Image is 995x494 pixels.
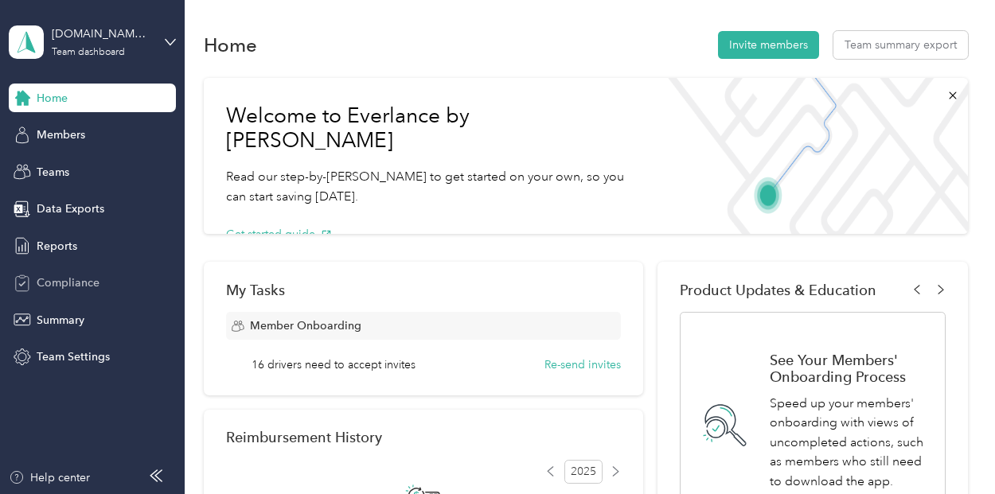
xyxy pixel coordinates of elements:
[37,348,110,365] span: Team Settings
[252,356,416,373] span: 16 drivers need to accept invites
[250,317,361,334] span: Member Onboarding
[226,226,332,243] button: Get started guide
[680,282,876,298] span: Product Updates & Education
[37,312,84,329] span: Summary
[833,31,968,59] button: Team summary export
[564,460,603,484] span: 2025
[37,238,77,255] span: Reports
[226,103,633,154] h1: Welcome to Everlance by [PERSON_NAME]
[226,167,633,206] p: Read our step-by-[PERSON_NAME] to get started on your own, so you can start saving [DATE].
[52,25,151,42] div: [DOMAIN_NAME][EMAIL_ADDRESS][DOMAIN_NAME]
[718,31,819,59] button: Invite members
[770,394,928,492] p: Speed up your members' onboarding with views of uncompleted actions, such as members who still ne...
[37,126,85,143] span: Members
[770,352,928,385] h1: See Your Members' Onboarding Process
[37,274,99,291] span: Compliance
[226,429,382,445] h2: Reimbursement History
[204,37,257,53] h1: Home
[37,90,68,107] span: Home
[52,48,125,57] div: Team dashboard
[656,78,968,234] img: Welcome to everlance
[906,405,995,494] iframe: Everlance-gr Chat Button Frame
[9,469,90,486] button: Help center
[544,356,621,373] button: Re-send invites
[226,282,621,298] div: My Tasks
[37,164,69,181] span: Teams
[37,200,104,217] span: Data Exports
